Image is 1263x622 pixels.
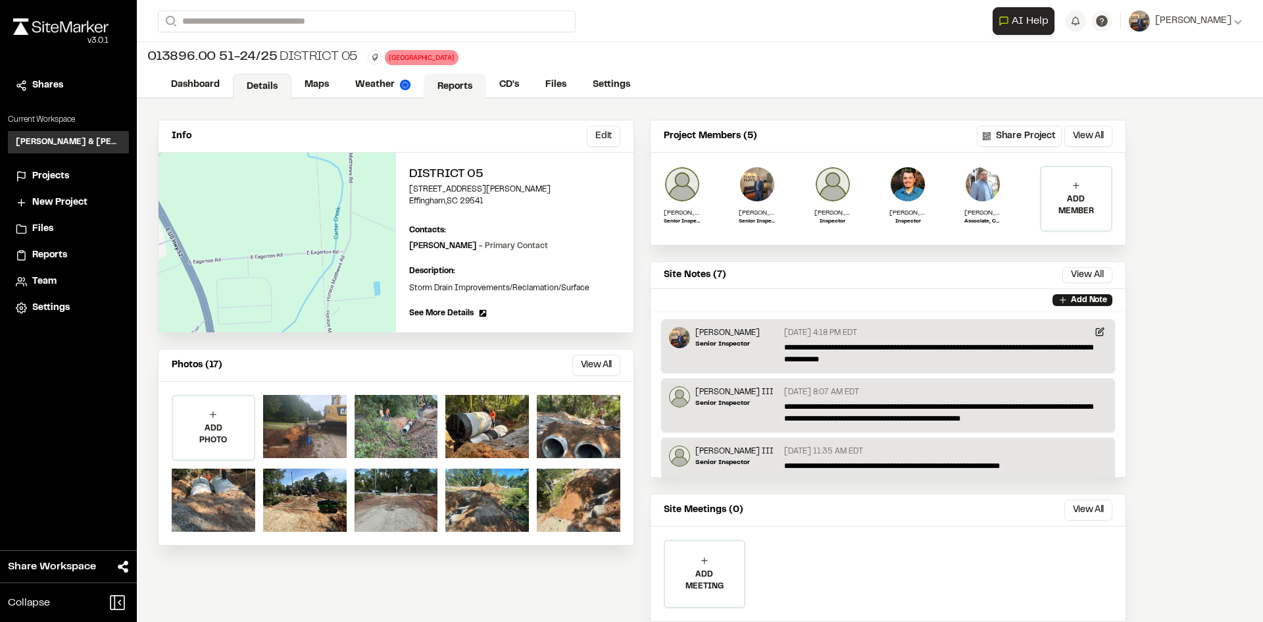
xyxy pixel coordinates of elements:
[32,248,67,263] span: Reports
[32,78,63,93] span: Shares
[233,74,291,99] a: Details
[16,169,121,184] a: Projects
[486,72,532,97] a: CD's
[993,7,1054,35] button: Open AI Assistant
[1064,126,1112,147] button: View All
[16,195,121,210] a: New Project
[16,301,121,315] a: Settings
[669,327,690,348] img: David W Hyatt
[385,50,458,65] div: [GEOGRAPHIC_DATA]
[16,248,121,263] a: Reports
[409,224,446,236] p: Contacts:
[291,72,342,97] a: Maps
[1129,11,1150,32] img: User
[13,18,109,35] img: rebrand.png
[147,47,277,67] span: 013896.00 51-24/25
[409,240,548,252] p: [PERSON_NAME]
[1012,13,1049,29] span: AI Help
[8,114,129,126] p: Current Workspace
[400,80,410,90] img: precipai.png
[32,169,69,184] span: Projects
[664,129,757,143] p: Project Members (5)
[8,559,96,575] span: Share Workspace
[814,166,851,203] img: Darby Boykin
[664,166,701,203] img: Glenn David Smoak III
[13,35,109,47] div: Oh geez...please don't...
[409,307,474,319] span: See More Details
[1064,500,1112,521] button: View All
[409,184,620,195] p: [STREET_ADDRESS][PERSON_NAME]
[580,72,643,97] a: Settings
[32,274,57,289] span: Team
[814,208,851,218] p: [PERSON_NAME]
[1155,14,1231,28] span: [PERSON_NAME]
[1041,194,1111,217] p: ADD MEMBER
[172,358,222,373] p: Photos (17)
[739,218,776,226] p: Senior Inspector
[409,195,620,207] p: Effingham , SC 29541
[158,72,233,97] a: Dashboard
[16,222,121,236] a: Files
[532,72,580,97] a: Files
[669,446,690,467] img: Glenn David Smoak III
[424,74,486,99] a: Reports
[1129,11,1242,32] button: [PERSON_NAME]
[479,243,548,249] span: - Primary Contact
[814,218,851,226] p: Inspector
[784,327,857,339] p: [DATE] 4:18 PM EDT
[664,503,743,517] p: Site Meetings (0)
[889,166,926,203] img: Phillip Harrington
[964,166,1001,203] img: J. Mike Simpson Jr., PE, PMP
[1071,294,1107,306] p: Add Note
[342,72,424,97] a: Weather
[16,78,121,93] a: Shares
[977,126,1062,147] button: Share Project
[964,208,1001,218] p: [PERSON_NAME] [PERSON_NAME], PE, PMP
[739,166,776,203] img: David W Hyatt
[695,327,760,339] p: [PERSON_NAME]
[695,339,760,349] p: Senior Inspector
[172,129,191,143] p: Info
[173,423,254,446] p: ADD PHOTO
[572,355,620,376] button: View All
[147,47,357,67] div: District 05
[695,398,774,408] p: Senior Inspector
[8,595,50,611] span: Collapse
[409,166,620,184] h2: District 05
[587,126,620,147] button: Edit
[739,208,776,218] p: [PERSON_NAME]
[16,274,121,289] a: Team
[784,386,859,398] p: [DATE] 8:07 AM EDT
[1062,267,1112,283] button: View All
[993,7,1060,35] div: Open AI Assistant
[32,222,53,236] span: Files
[669,386,690,407] img: Glenn David Smoak III
[409,282,620,294] p: Storm Drain Improvements/Reclamation/Surface
[889,208,926,218] p: [PERSON_NAME]
[664,268,726,282] p: Site Notes (7)
[32,195,87,210] span: New Project
[889,218,926,226] p: Inspector
[784,446,863,457] p: [DATE] 11:35 AM EDT
[664,218,701,226] p: Senior Inspector
[665,569,744,592] p: ADD MEETING
[964,218,1001,226] p: Associate, CEI
[409,265,620,277] p: Description:
[16,136,121,148] h3: [PERSON_NAME] & [PERSON_NAME] Inc.
[368,50,382,65] button: Edit Tags
[695,457,774,467] p: Senior Inspector
[695,446,774,457] p: [PERSON_NAME] III
[664,208,701,218] p: [PERSON_NAME] III
[695,386,774,398] p: [PERSON_NAME] III
[158,11,182,32] button: Search
[32,301,70,315] span: Settings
